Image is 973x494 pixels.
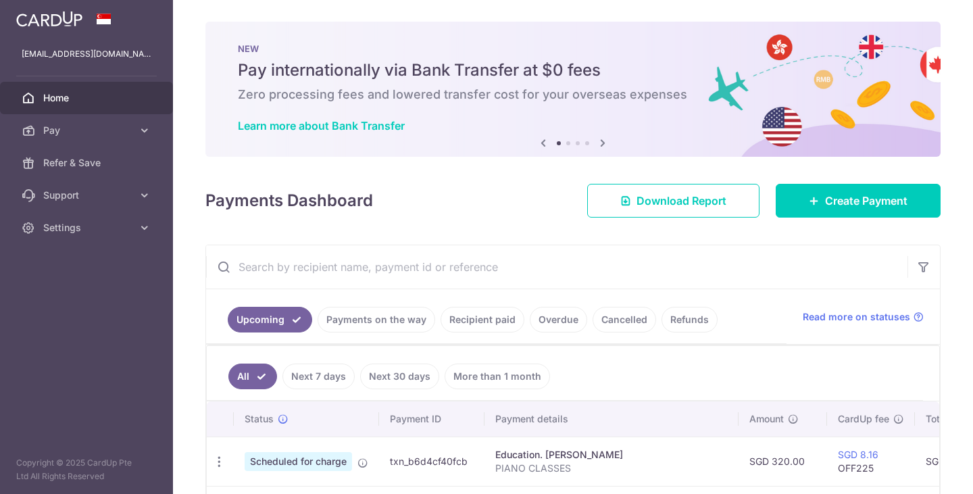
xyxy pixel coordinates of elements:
[245,452,352,471] span: Scheduled for charge
[530,307,587,332] a: Overdue
[749,412,784,426] span: Amount
[587,184,759,218] a: Download Report
[926,412,970,426] span: Total amt.
[205,189,373,213] h4: Payments Dashboard
[484,401,739,437] th: Payment details
[228,307,312,332] a: Upcoming
[22,47,151,61] p: [EMAIL_ADDRESS][DOMAIN_NAME]
[238,59,908,81] h5: Pay internationally via Bank Transfer at $0 fees
[228,364,277,389] a: All
[238,119,405,132] a: Learn more about Bank Transfer
[282,364,355,389] a: Next 7 days
[495,448,728,462] div: Education. [PERSON_NAME]
[662,307,718,332] a: Refunds
[379,401,484,437] th: Payment ID
[827,437,915,486] td: OFF225
[238,87,908,103] h6: Zero processing fees and lowered transfer cost for your overseas expenses
[245,412,274,426] span: Status
[776,184,941,218] a: Create Payment
[637,193,726,209] span: Download Report
[379,437,484,486] td: txn_b6d4cf40fcb
[43,91,132,105] span: Home
[318,307,435,332] a: Payments on the way
[206,245,907,289] input: Search by recipient name, payment id or reference
[825,193,907,209] span: Create Payment
[441,307,524,332] a: Recipient paid
[838,449,878,460] a: SGD 8.16
[739,437,827,486] td: SGD 320.00
[16,11,82,27] img: CardUp
[803,310,910,324] span: Read more on statuses
[43,156,132,170] span: Refer & Save
[43,124,132,137] span: Pay
[838,412,889,426] span: CardUp fee
[238,43,908,54] p: NEW
[593,307,656,332] a: Cancelled
[43,221,132,234] span: Settings
[43,189,132,202] span: Support
[803,310,924,324] a: Read more on statuses
[445,364,550,389] a: More than 1 month
[360,364,439,389] a: Next 30 days
[495,462,728,475] p: PIANO CLASSES
[205,22,941,157] img: Bank transfer banner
